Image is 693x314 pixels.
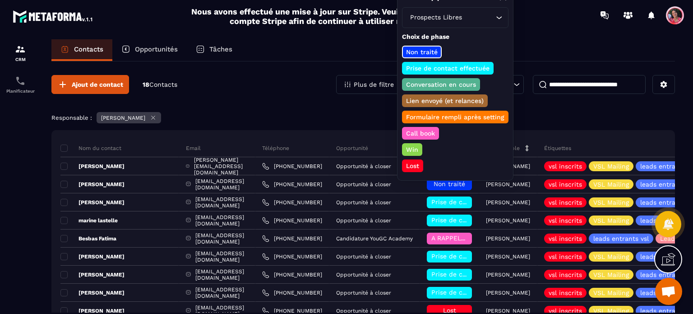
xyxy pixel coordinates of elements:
[262,253,322,260] a: [PHONE_NUMBER]
[593,217,629,224] p: VSL Mailing
[593,181,629,187] p: VSL Mailing
[549,290,582,296] p: vsl inscrits
[191,7,487,26] h2: Nous avons effectué une mise à jour sur Stripe. Veuillez reconnecter votre compte Stripe afin de ...
[187,39,241,61] a: Tâches
[51,39,112,61] a: Contacts
[336,145,368,152] p: Opportunité
[549,217,582,224] p: vsl inscrits
[2,69,38,100] a: schedulerschedulerPlanificateur
[405,96,485,105] p: Lien envoyé (et relances)
[262,145,289,152] p: Téléphone
[209,45,232,53] p: Tâches
[549,253,582,260] p: vsl inscrits
[262,271,322,278] a: [PHONE_NUMBER]
[464,13,494,23] input: Search for option
[186,145,201,152] p: Email
[405,129,436,138] p: Call book
[405,80,477,89] p: Conversation en cours
[486,217,530,224] p: [PERSON_NAME]
[405,64,491,73] p: Prise de contact effectuée
[2,57,38,62] p: CRM
[431,253,515,260] span: Prise de contact effectuée
[336,253,391,260] p: Opportunité à closer
[336,163,391,169] p: Opportunité à closer
[593,272,629,278] p: VSL Mailing
[72,80,123,89] span: Ajout de contact
[336,290,391,296] p: Opportunité à closer
[336,217,391,224] p: Opportunité à closer
[486,199,530,206] p: [PERSON_NAME]
[60,217,118,224] p: marine lastelle
[431,289,515,296] span: Prise de contact effectuée
[549,235,582,242] p: vsl inscrits
[262,217,322,224] a: [PHONE_NUMBER]
[60,271,125,278] p: [PERSON_NAME]
[593,308,629,314] p: VSL Mailing
[402,33,508,41] p: Choix de phase
[60,181,125,188] p: [PERSON_NAME]
[549,308,582,314] p: vsl inscrits
[549,181,582,187] p: vsl inscrits
[112,39,187,61] a: Opportunités
[408,13,464,23] span: Prospects Libres
[74,45,103,53] p: Contacts
[405,145,420,154] p: Win
[431,271,515,278] span: Prise de contact effectuée
[2,37,38,69] a: formationformationCRM
[549,199,582,206] p: vsl inscrits
[486,272,530,278] p: [PERSON_NAME]
[60,163,125,170] p: [PERSON_NAME]
[593,163,629,169] p: VSL Mailing
[405,47,439,56] p: Non traité
[336,308,391,314] p: Opportunité à closer
[15,44,26,55] img: formation
[2,89,38,94] p: Planificateur
[13,8,94,24] img: logo
[655,278,682,305] div: Ouvrir le chat
[262,181,322,188] a: [PHONE_NUMBER]
[60,199,125,206] p: [PERSON_NAME]
[593,235,649,242] p: leads entrants vsl
[101,115,145,121] p: [PERSON_NAME]
[262,235,322,242] a: [PHONE_NUMBER]
[135,45,178,53] p: Opportunités
[60,145,121,152] p: Nom du contact
[443,307,456,314] span: Lost
[336,199,391,206] p: Opportunité à closer
[336,272,391,278] p: Opportunité à closer
[486,181,530,187] p: [PERSON_NAME]
[402,7,508,28] div: Search for option
[15,75,26,86] img: scheduler
[549,163,582,169] p: vsl inscrits
[434,180,465,187] span: Non traité
[149,81,177,88] span: Contacts
[593,199,629,206] p: VSL Mailing
[354,81,394,88] p: Plus de filtre
[486,308,530,314] p: [PERSON_NAME]
[51,114,92,121] p: Responsable :
[60,289,125,296] p: [PERSON_NAME]
[405,161,420,170] p: Lost
[262,289,322,296] a: [PHONE_NUMBER]
[431,216,515,224] span: Prise de contact effectuée
[262,199,322,206] a: [PHONE_NUMBER]
[431,234,533,242] span: A RAPPELER/GHOST/NO SHOW✖️
[486,235,530,242] p: [PERSON_NAME]
[405,112,506,122] p: Formulaire rempli après setting
[143,80,177,89] p: 18
[593,253,629,260] p: VSL Mailing
[549,272,582,278] p: vsl inscrits
[51,75,129,94] button: Ajout de contact
[486,253,530,260] p: [PERSON_NAME]
[593,290,629,296] p: VSL Mailing
[336,181,391,187] p: Opportunité à closer
[262,163,322,170] a: [PHONE_NUMBER]
[336,235,413,242] p: Candidature YouGC Academy
[60,253,125,260] p: [PERSON_NAME]
[486,290,530,296] p: [PERSON_NAME]
[60,235,116,242] p: Besbas Fatima
[431,198,515,206] span: Prise de contact effectuée
[544,145,571,152] p: Étiquettes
